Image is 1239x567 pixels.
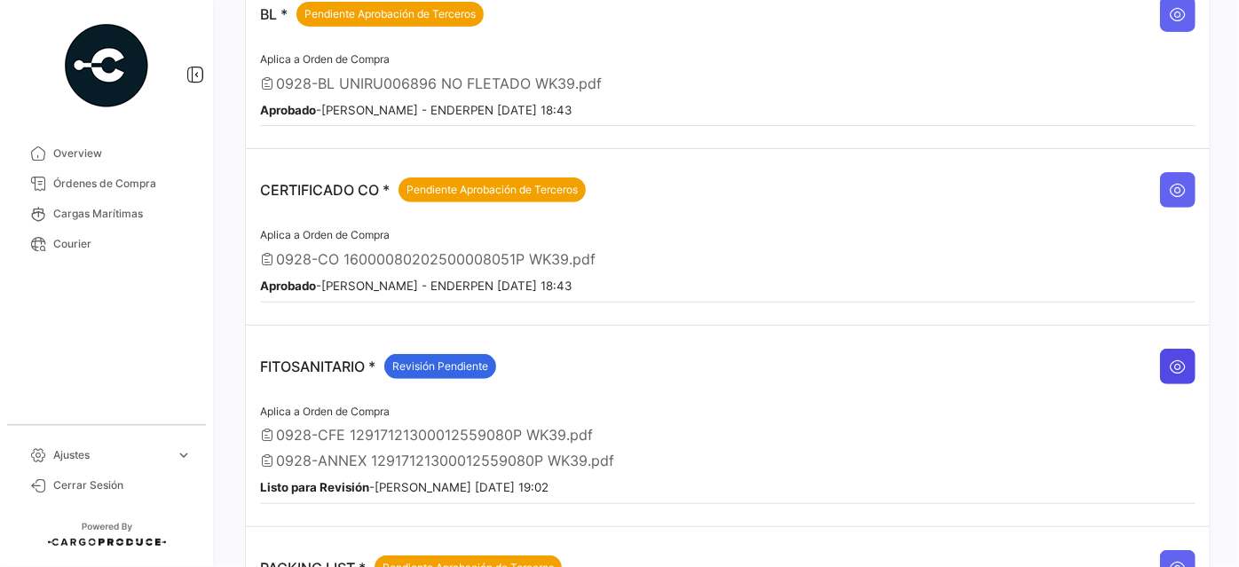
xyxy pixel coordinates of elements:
span: Aplica a Orden de Compra [260,52,390,66]
b: Listo para Revisión [260,480,369,494]
img: powered-by.png [62,21,151,110]
small: - [PERSON_NAME] - ENDERPEN [DATE] 18:43 [260,103,572,117]
span: 0928-CFE 12917121300012559080P WK39.pdf [276,426,593,444]
span: Revisión Pendiente [392,358,488,374]
span: Aplica a Orden de Compra [260,228,390,241]
b: Aprobado [260,103,316,117]
span: Pendiente Aprobación de Terceros [406,182,578,198]
a: Overview [14,138,199,169]
a: Órdenes de Compra [14,169,199,199]
small: - [PERSON_NAME] - ENDERPEN [DATE] 18:43 [260,279,572,293]
span: Overview [53,146,192,161]
a: Cargas Marítimas [14,199,199,229]
small: - [PERSON_NAME] [DATE] 19:02 [260,480,548,494]
span: Courier [53,236,192,252]
a: Courier [14,229,199,259]
span: Órdenes de Compra [53,176,192,192]
span: Cargas Marítimas [53,206,192,222]
span: expand_more [176,447,192,463]
span: Aplica a Orden de Compra [260,405,390,418]
p: FITOSANITARIO * [260,354,496,379]
span: Cerrar Sesión [53,477,192,493]
p: CERTIFICADO CO * [260,177,586,202]
span: 0928-BL UNIRU006896 NO FLETADO WK39.pdf [276,75,602,92]
span: Pendiente Aprobación de Terceros [304,6,476,22]
span: 0928-CO 16000080202500008051P WK39.pdf [276,250,596,268]
b: Aprobado [260,279,316,293]
span: 0928-ANNEX 12917121300012559080P WK39.pdf [276,452,614,469]
span: Ajustes [53,447,169,463]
